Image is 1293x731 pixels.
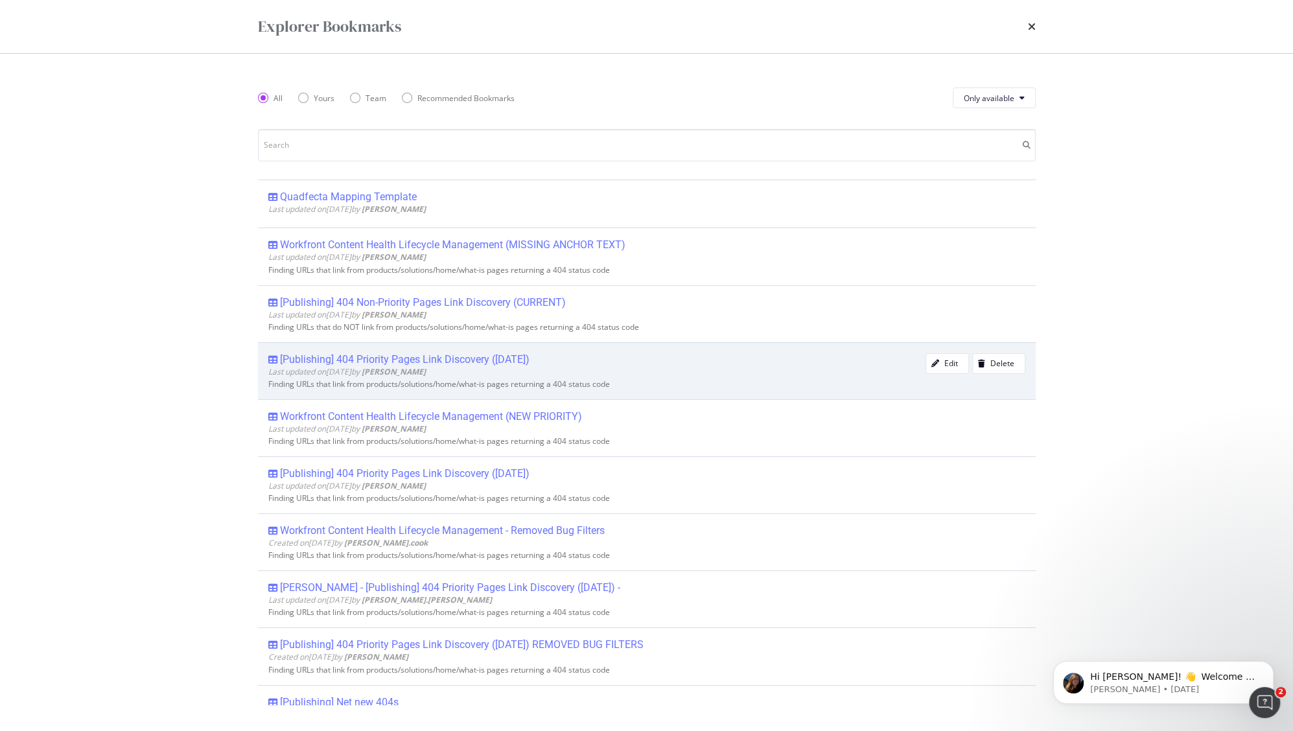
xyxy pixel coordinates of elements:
[362,423,426,434] b: [PERSON_NAME]
[972,353,1025,374] button: Delete
[268,203,426,215] span: Last updated on [DATE] by
[1276,687,1286,697] span: 2
[268,437,1025,446] div: Finding URLs that link from products/solutions/home/what-is pages returning a 404 status code
[268,537,428,548] span: Created on [DATE] by
[280,467,530,480] div: [Publishing] 404 Priority Pages Link Discovery ([DATE])
[350,93,386,104] div: Team
[366,93,386,104] div: Team
[268,594,492,605] span: Last updated on [DATE] by
[268,608,1025,617] div: Finding URLs that link from products/solutions/home/what-is pages returning a 404 status code
[1249,687,1280,718] iframe: Intercom live chat
[268,266,1025,275] div: Finding URLs that link from products/solutions/home/what-is pages returning a 404 status code
[268,366,426,377] span: Last updated on [DATE] by
[280,524,605,537] div: Workfront Content Health Lifecycle Management - Removed Bug Filters
[926,353,969,374] button: Edit
[268,666,1025,675] div: Finding URLs that link from products/solutions/home/what-is pages returning a 404 status code
[362,594,492,605] b: [PERSON_NAME].[PERSON_NAME]
[953,87,1036,108] button: Only available
[268,323,1025,332] div: Finding URLs that do NOT link from products/solutions/home/what-is pages returning a 404 status code
[964,93,1014,104] span: Only available
[314,93,334,104] div: Yours
[362,309,426,320] b: [PERSON_NAME]
[362,480,426,491] b: [PERSON_NAME]
[268,651,408,662] span: Created on [DATE] by
[268,423,426,434] span: Last updated on [DATE] by
[268,251,426,262] span: Last updated on [DATE] by
[362,366,426,377] b: [PERSON_NAME]
[344,537,428,548] b: [PERSON_NAME].cook
[990,358,1014,369] div: Delete
[268,380,1025,389] div: Finding URLs that link from products/solutions/home/what-is pages returning a 404 status code
[417,93,515,104] div: Recommended Bookmarks
[280,191,417,203] div: Quadfecta Mapping Template
[268,551,1025,560] div: Finding URLs that link from products/solutions/home/what-is pages returning a 404 status code
[274,93,283,104] div: All
[280,353,530,366] div: [Publishing] 404 Priority Pages Link Discovery ([DATE])
[258,129,1036,161] input: Search
[268,309,426,320] span: Last updated on [DATE] by
[362,251,426,262] b: [PERSON_NAME]
[56,38,224,112] span: Hi [PERSON_NAME]! 👋 Welcome to Botify chat support! Have a question? Reply to this message and ou...
[280,238,625,251] div: Workfront Content Health Lifecycle Management (MISSING ANCHOR TEXT)
[298,93,334,104] div: Yours
[280,638,644,651] div: [Publishing] 404 Priority Pages Link Discovery ([DATE]) REMOVED BUG FILTERS
[944,358,958,369] div: Edit
[268,480,426,491] span: Last updated on [DATE] by
[280,296,566,309] div: [Publishing] 404 Non-Priority Pages Link Discovery (CURRENT)
[280,696,399,709] div: [Publishing] Net new 404s
[258,93,283,104] div: All
[344,651,408,662] b: [PERSON_NAME]
[402,93,515,104] div: Recommended Bookmarks
[268,494,1025,503] div: Finding URLs that link from products/solutions/home/what-is pages returning a 404 status code
[1034,634,1293,725] iframe: Intercom notifications message
[362,203,426,215] b: [PERSON_NAME]
[280,410,582,423] div: Workfront Content Health Lifecycle Management (NEW PRIORITY)
[56,50,224,62] p: Message from Laura, sent 2w ago
[1028,16,1036,38] div: times
[280,581,620,594] div: [PERSON_NAME] - [Publishing] 404 Priority Pages Link Discovery ([DATE]) -
[258,16,401,38] div: Explorer Bookmarks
